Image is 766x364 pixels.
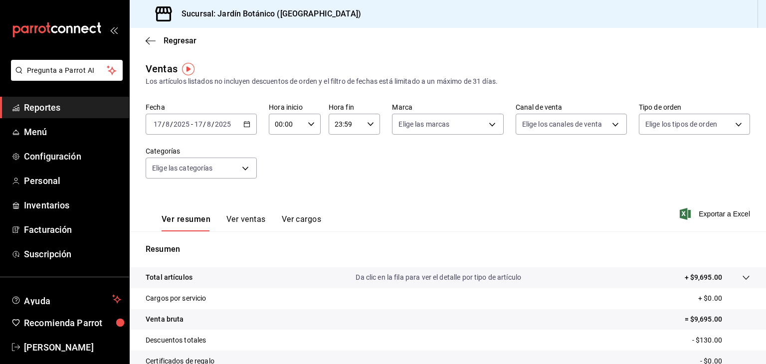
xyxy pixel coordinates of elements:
[24,341,121,354] span: [PERSON_NAME]
[11,60,123,81] button: Pregunta a Parrot AI
[162,214,210,231] button: Ver resumen
[162,120,165,128] span: /
[165,120,170,128] input: --
[152,163,213,173] span: Elige las categorías
[153,120,162,128] input: --
[174,8,361,20] h3: Sucursal: Jardín Botánico ([GEOGRAPHIC_DATA])
[203,120,206,128] span: /
[24,293,108,305] span: Ayuda
[24,198,121,212] span: Inventarios
[516,104,627,111] label: Canal de venta
[269,104,321,111] label: Hora inicio
[162,214,321,231] div: navigation tabs
[522,119,602,129] span: Elige los canales de venta
[146,36,196,45] button: Regresar
[110,26,118,34] button: open_drawer_menu
[24,247,121,261] span: Suscripción
[214,120,231,128] input: ----
[146,104,257,111] label: Fecha
[146,148,257,155] label: Categorías
[24,316,121,330] span: Recomienda Parrot
[682,208,750,220] button: Exportar a Excel
[24,174,121,187] span: Personal
[24,223,121,236] span: Facturación
[685,272,722,283] p: + $9,695.00
[146,314,184,325] p: Venta bruta
[146,272,192,283] p: Total artículos
[146,335,206,346] p: Descuentos totales
[191,120,193,128] span: -
[146,61,178,76] div: Ventas
[698,293,750,304] p: + $0.00
[645,119,717,129] span: Elige los tipos de orden
[173,120,190,128] input: ----
[639,104,750,111] label: Tipo de orden
[226,214,266,231] button: Ver ventas
[685,314,750,325] p: = $9,695.00
[392,104,503,111] label: Marca
[24,101,121,114] span: Reportes
[206,120,211,128] input: --
[146,293,206,304] p: Cargos por servicio
[7,72,123,83] a: Pregunta a Parrot AI
[282,214,322,231] button: Ver cargos
[27,65,107,76] span: Pregunta a Parrot AI
[194,120,203,128] input: --
[164,36,196,45] span: Regresar
[146,76,750,87] div: Los artículos listados no incluyen descuentos de orden y el filtro de fechas está limitado a un m...
[170,120,173,128] span: /
[329,104,381,111] label: Hora fin
[24,150,121,163] span: Configuración
[24,125,121,139] span: Menú
[398,119,449,129] span: Elige las marcas
[692,335,750,346] p: - $130.00
[211,120,214,128] span: /
[146,243,750,255] p: Resumen
[182,63,194,75] img: Tooltip marker
[356,272,521,283] p: Da clic en la fila para ver el detalle por tipo de artículo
